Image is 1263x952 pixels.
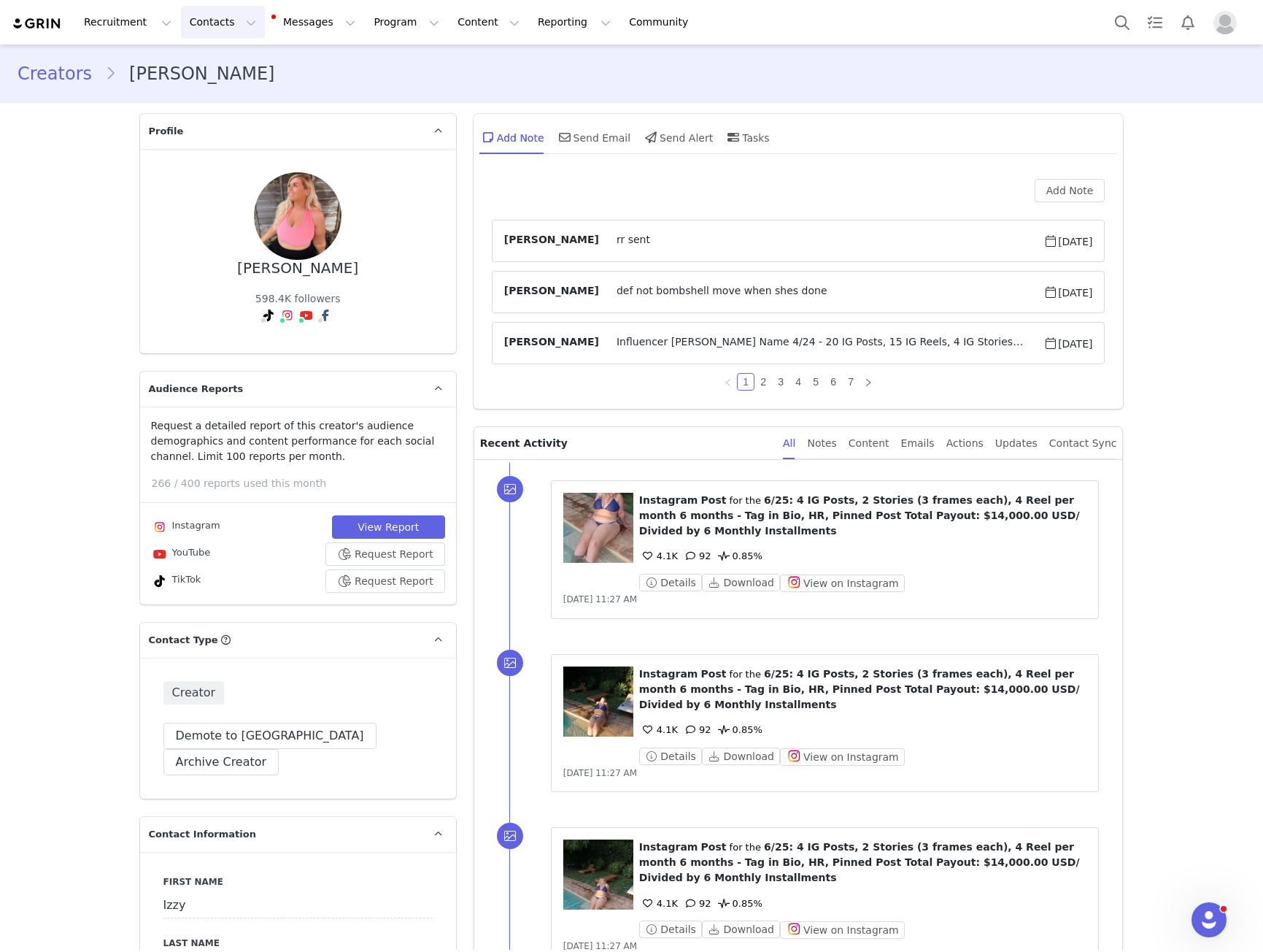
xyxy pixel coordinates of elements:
p: 266 / 400 reports used this month [152,476,456,491]
span: Contact Type [149,633,218,648]
p: ⁨ ⁩ ⁨ ⁩ for the ⁨ ⁩ [639,493,1087,539]
span: [PERSON_NAME] [504,283,599,301]
button: Details [639,921,702,938]
span: [DATE] 11:27 AM [563,941,637,951]
a: 7 [843,374,859,390]
img: instagram.svg [282,310,293,321]
span: Instagram [639,494,698,506]
a: View on Instagram [780,751,905,762]
label: Last Name [163,937,433,950]
img: instagram.svg [154,521,166,533]
button: Download [702,921,780,938]
span: [DATE] [1043,334,1092,352]
div: Add Note [479,120,544,155]
label: First Name [163,875,433,888]
span: 92 [681,898,711,909]
img: a28a76ea-ae56-4244-a681-2278b6dcf312.jpg [254,172,341,260]
i: icon: right [864,378,873,387]
p: Recent Activity [480,427,771,459]
a: View on Instagram [780,577,905,588]
a: Tasks [1139,6,1171,39]
img: placeholder-profile.jpg [1213,11,1237,34]
button: Messages [266,6,364,39]
button: Download [702,574,780,591]
div: Notes [807,427,836,460]
div: Emails [901,427,935,460]
span: Influencer [PERSON_NAME] Name 4/24 - 20 IG Posts, 15 IG Reels, 4 IG Stories (3 frames), Tag in Bi... [599,334,1043,352]
i: icon: left [724,378,733,387]
div: TikTok [151,572,201,590]
button: Profile [1205,11,1251,34]
div: [PERSON_NAME] [237,260,358,277]
a: 1 [738,374,754,390]
button: View Report [332,515,445,539]
a: Community [620,6,703,39]
li: 6 [824,373,842,391]
span: 0.85% [715,724,762,735]
span: [DATE] 11:27 AM [563,768,637,778]
button: Download [702,748,780,765]
button: Archive Creator [163,749,279,775]
p: ⁨ ⁩ ⁨ ⁩ for the ⁨ ⁩ [639,840,1087,886]
span: Creator [163,681,225,705]
button: Reporting [529,6,619,39]
button: Request Report [325,569,445,593]
div: All [783,427,795,460]
a: 6 [825,374,841,390]
a: 5 [808,374,824,390]
div: 598.4K followers [255,291,341,307]
li: 7 [842,373,860,391]
a: 3 [773,374,789,390]
span: [DATE] [1043,232,1092,250]
span: [PERSON_NAME] [504,232,599,250]
div: Instagram [151,518,220,536]
span: Contact Information [149,827,256,842]
div: Contact Sync [1049,427,1117,460]
span: [DATE] 11:27 AM [563,594,637,604]
span: 92 [681,550,711,561]
button: Details [639,748,702,765]
div: YouTube [151,545,211,563]
button: Program [365,6,448,39]
span: Profile [149,124,184,139]
button: Request Report [325,542,445,566]
p: Request a detailed report of this creator's audience demographics and content performance for eac... [151,418,445,464]
li: 3 [772,373,789,391]
li: Previous Page [719,373,737,391]
button: Add Note [1035,179,1105,202]
p: month 3 submitted (forgot to submit) [6,6,497,18]
li: 1 [737,373,754,391]
span: 4.1K [639,898,678,909]
span: 4.1K [639,550,678,561]
button: View on Instagram [780,921,905,939]
button: View on Instagram [780,575,905,592]
a: Creators [18,61,105,87]
a: 2 [755,374,771,390]
span: 0.85% [715,550,762,561]
li: Next Page [860,373,877,391]
div: Actions [946,427,984,460]
span: 6/25: 4 IG Posts, 2 Stories (3 frames each), 4 Reel per month 6 months - Tag in Bio, HR, Pinned P... [639,494,1080,537]
span: Post [701,494,727,506]
div: Send Alert [642,120,713,155]
span: 0.85% [715,898,762,909]
div: Content [849,427,889,460]
div: Updates [995,427,1038,460]
img: grin logo [12,17,63,31]
span: 4.1K [639,724,678,735]
button: View on Instagram [780,748,905,766]
span: Instagram [639,668,698,680]
p: Hey [PERSON_NAME], Your proposal has been accepted! We're so excited to have you be apart of the ... [6,6,497,41]
iframe: Intercom live chat [1191,902,1227,937]
li: 5 [807,373,824,391]
button: Recruitment [75,6,180,39]
span: rr sent [599,232,1043,250]
button: Contacts [181,6,265,39]
span: [PERSON_NAME] [504,334,599,352]
button: Search [1106,6,1138,39]
button: Notifications [1172,6,1204,39]
span: 6/25: 4 IG Posts, 2 Stories (3 frames each), 4 Reel per month 6 months - Tag in Bio, HR, Pinned P... [639,841,1080,883]
span: Audience Reports [149,382,244,396]
span: 92 [681,724,711,735]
